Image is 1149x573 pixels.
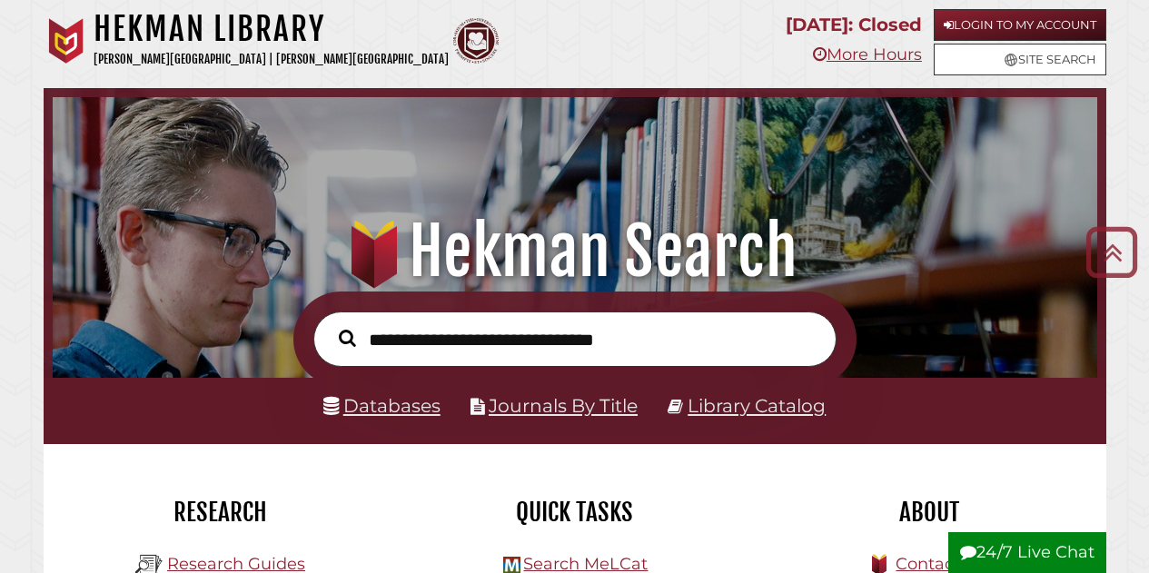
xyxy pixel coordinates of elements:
img: Calvin University [44,18,89,64]
p: [DATE]: Closed [786,9,922,41]
a: Databases [323,394,441,417]
img: Calvin Theological Seminary [453,18,499,64]
a: Library Catalog [688,394,826,417]
h2: Research [57,497,384,528]
a: Journals By Title [489,394,638,417]
h1: Hekman Search [69,212,1079,291]
a: Site Search [934,44,1106,75]
a: Back to Top [1079,237,1144,267]
h1: Hekman Library [94,9,449,49]
a: Login to My Account [934,9,1106,41]
a: More Hours [813,44,922,64]
h2: Quick Tasks [411,497,738,528]
p: [PERSON_NAME][GEOGRAPHIC_DATA] | [PERSON_NAME][GEOGRAPHIC_DATA] [94,49,449,70]
button: Search [330,325,365,351]
i: Search [339,329,356,347]
h2: About [766,497,1093,528]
